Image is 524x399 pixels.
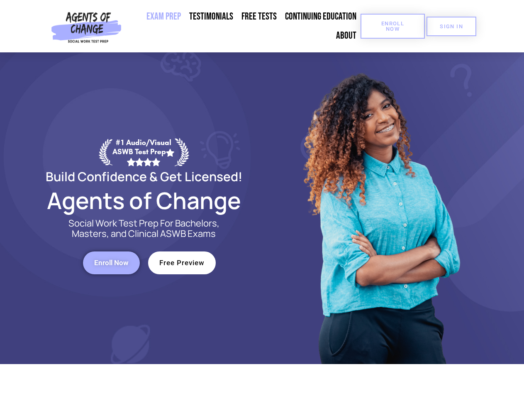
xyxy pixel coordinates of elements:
a: Enroll Now [361,14,425,39]
a: Exam Prep [142,7,185,26]
span: Enroll Now [94,259,129,266]
a: About [332,26,361,45]
a: Continuing Education [281,7,361,26]
a: Testimonials [185,7,237,26]
nav: Menu [125,7,361,45]
a: Enroll Now [83,251,140,274]
a: Free Preview [148,251,216,274]
p: Social Work Test Prep For Bachelors, Masters, and Clinical ASWB Exams [59,218,229,239]
div: #1 Audio/Visual ASWB Test Prep [112,138,175,166]
span: Free Preview [159,259,205,266]
a: Free Tests [237,7,281,26]
img: Website Image 1 (1) [297,52,463,364]
h2: Agents of Change [26,191,262,210]
span: Enroll Now [374,21,412,32]
h2: Build Confidence & Get Licensed! [26,170,262,182]
span: SIGN IN [440,24,463,29]
a: SIGN IN [427,17,476,36]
